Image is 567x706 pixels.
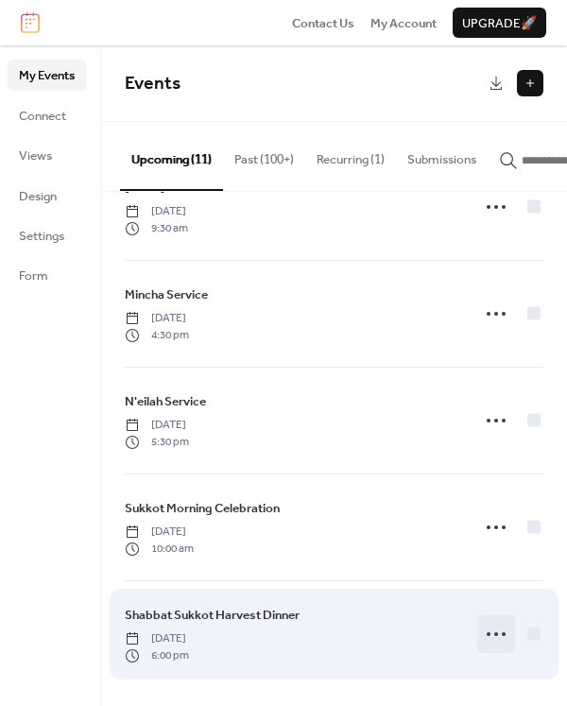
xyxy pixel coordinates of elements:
[370,13,437,32] a: My Account
[462,14,537,33] span: Upgrade 🚀
[292,14,354,33] span: Contact Us
[125,605,300,626] a: Shabbat Sukkot Harvest Dinner
[125,284,208,305] a: Mincha Service
[21,12,40,33] img: logo
[370,14,437,33] span: My Account
[120,122,223,190] button: Upcoming (11)
[125,647,189,664] span: 6:00 pm
[125,434,189,451] span: 5:30 pm
[8,260,86,290] a: Form
[8,60,86,90] a: My Events
[19,66,75,85] span: My Events
[125,417,189,434] span: [DATE]
[8,220,86,250] a: Settings
[125,606,300,625] span: Shabbat Sukkot Harvest Dinner
[19,267,48,285] span: Form
[19,146,52,165] span: Views
[8,140,86,170] a: Views
[8,181,86,211] a: Design
[125,220,188,237] span: 9:30 am
[19,187,57,206] span: Design
[125,630,189,647] span: [DATE]
[223,122,305,188] button: Past (100+)
[125,310,189,327] span: [DATE]
[125,499,280,518] span: Sukkot Morning Celebration
[125,327,189,344] span: 4:30 pm
[453,8,546,38] button: Upgrade🚀
[125,391,206,412] a: N'eilah Service
[125,66,180,101] span: Events
[125,392,206,411] span: N'eilah Service
[19,107,66,126] span: Connect
[125,541,194,558] span: 10:00 am
[125,498,280,519] a: Sukkot Morning Celebration
[125,285,208,304] span: Mincha Service
[396,122,488,188] button: Submissions
[19,227,64,246] span: Settings
[292,13,354,32] a: Contact Us
[8,100,86,130] a: Connect
[125,203,188,220] span: [DATE]
[125,524,194,541] span: [DATE]
[305,122,396,188] button: Recurring (1)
